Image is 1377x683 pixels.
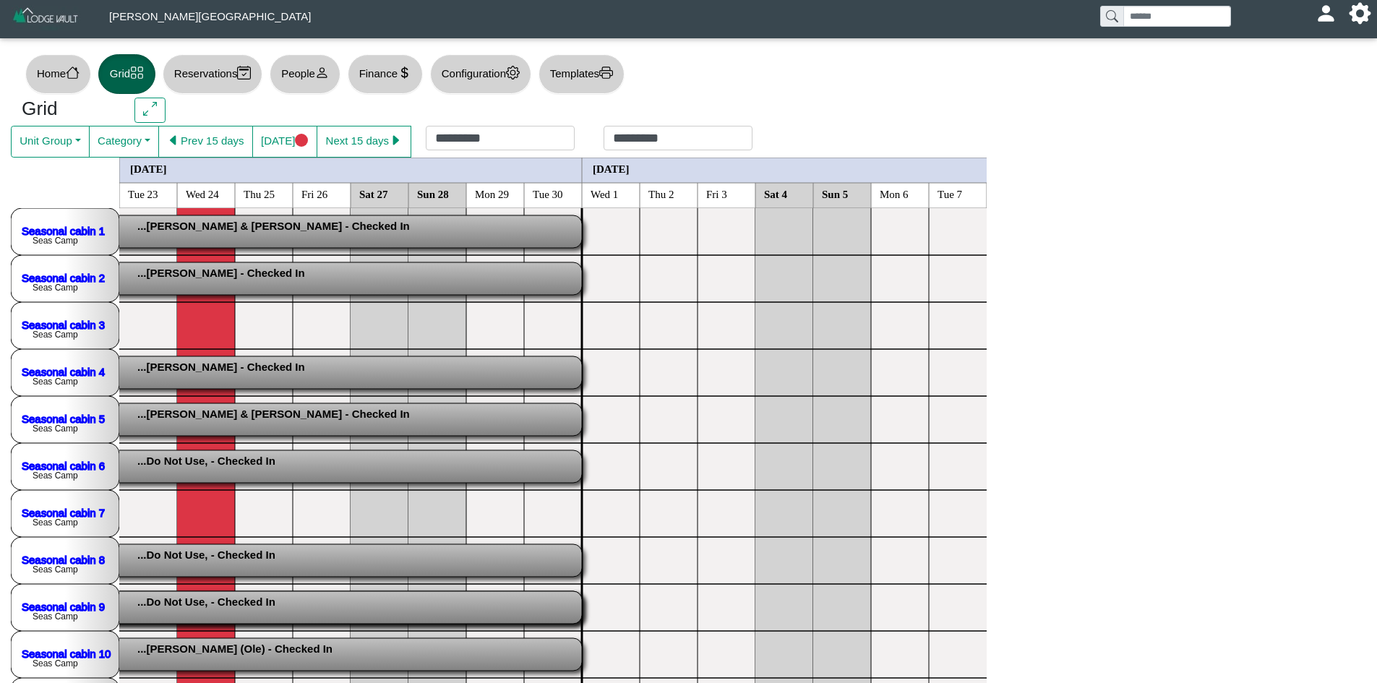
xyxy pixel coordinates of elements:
[33,611,78,621] text: Seas Camp
[22,459,105,471] a: Seasonal cabin 6
[130,163,167,174] text: [DATE]
[475,188,509,199] text: Mon 29
[295,134,309,147] svg: circle fill
[33,517,78,527] text: Seas Camp
[33,423,78,433] text: Seas Camp
[22,647,111,659] a: Seasonal cabin 10
[33,564,78,574] text: Seas Camp
[22,224,105,236] a: Seasonal cabin 1
[89,126,159,158] button: Category
[348,54,423,94] button: Financecurrency dollar
[417,188,449,199] text: Sun 28
[599,66,613,80] svg: printer
[66,66,80,80] svg: house
[648,188,674,199] text: Thu 2
[33,470,78,480] text: Seas Camp
[591,188,618,199] text: Wed 1
[398,66,411,80] svg: currency dollar
[33,658,78,668] text: Seas Camp
[252,126,317,158] button: [DATE]circle fill
[315,66,329,80] svg: person
[1355,8,1365,19] svg: gear fill
[938,188,963,199] text: Tue 7
[506,66,520,80] svg: gear
[359,188,388,199] text: Sat 27
[128,188,158,199] text: Tue 23
[33,376,78,386] text: Seas Camp
[11,126,90,158] button: Unit Group
[22,600,105,612] a: Seasonal cabin 9
[158,126,253,158] button: caret left fillPrev 15 days
[22,318,105,330] a: Seasonal cabin 3
[706,188,727,199] text: Fri 3
[822,188,848,199] text: Sun 5
[98,54,155,94] button: Gridgrid
[130,66,144,80] svg: grid
[22,412,105,424] a: Seasonal cabin 5
[880,188,909,199] text: Mon 6
[33,282,78,292] text: Seas Camp
[1106,10,1118,22] svg: search
[167,134,181,147] svg: caret left fill
[389,134,403,147] svg: caret right fill
[33,235,78,245] text: Seas Camp
[1321,8,1331,19] svg: person fill
[143,102,157,116] svg: arrows angle expand
[25,54,91,94] button: Homehouse
[430,54,531,94] button: Configurationgear
[539,54,625,94] button: Templatesprinter
[593,163,630,174] text: [DATE]
[270,54,340,94] button: Peopleperson
[12,6,80,31] img: Z
[237,66,251,80] svg: calendar2 check
[244,188,275,199] text: Thu 25
[134,98,166,124] button: arrows angle expand
[764,188,788,199] text: Sat 4
[22,553,105,565] a: Seasonal cabin 8
[301,188,328,199] text: Fri 26
[33,329,78,339] text: Seas Camp
[604,126,752,150] input: Check out
[22,365,105,377] a: Seasonal cabin 4
[163,54,262,94] button: Reservationscalendar2 check
[186,188,219,199] text: Wed 24
[22,271,105,283] a: Seasonal cabin 2
[426,126,575,150] input: Check in
[22,506,105,518] a: Seasonal cabin 7
[317,126,411,158] button: Next 15 dayscaret right fill
[22,98,113,121] h3: Grid
[533,188,563,199] text: Tue 30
